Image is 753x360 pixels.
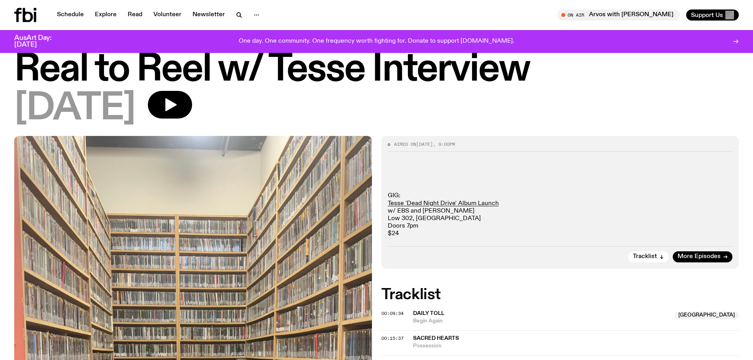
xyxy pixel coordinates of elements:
button: 00:15:37 [381,336,404,341]
span: More Episodes [678,254,721,260]
button: On AirArvos with [PERSON_NAME] [557,9,680,21]
a: Volunteer [149,9,186,21]
button: 00:09:34 [381,311,404,316]
h1: Real to Reel w/ Tesse Interview [14,52,739,88]
span: Daily Toll [413,311,444,316]
button: Tracklist [628,251,669,262]
a: Explore [90,9,121,21]
span: Tracklist [633,254,657,260]
a: Newsletter [188,9,230,21]
p: GIG: w/ EBS and [PERSON_NAME] Low 302, [GEOGRAPHIC_DATA] Doors 7pm $24 [388,192,733,237]
h2: Tracklist [381,288,739,302]
a: Schedule [52,9,89,21]
span: [DATE] [416,141,433,147]
button: Support Us [686,9,739,21]
span: [DATE] [14,91,135,126]
a: More Episodes [673,251,732,262]
span: [GEOGRAPHIC_DATA] [674,311,739,319]
span: Sacred Hearts [413,335,459,341]
span: 00:09:34 [381,310,404,317]
a: Read [123,9,147,21]
span: Aired on [394,141,416,147]
span: , 9:00pm [433,141,455,147]
h3: AusArt Day: [DATE] [14,35,65,48]
span: Begin Again [413,317,670,325]
span: Possession [413,342,739,350]
a: Tesse 'Dead Night Drive' Album Launch [388,200,499,207]
span: Support Us [691,11,723,19]
span: 00:15:37 [381,335,404,341]
p: One day. One community. One frequency worth fighting for. Donate to support [DOMAIN_NAME]. [239,38,514,45]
